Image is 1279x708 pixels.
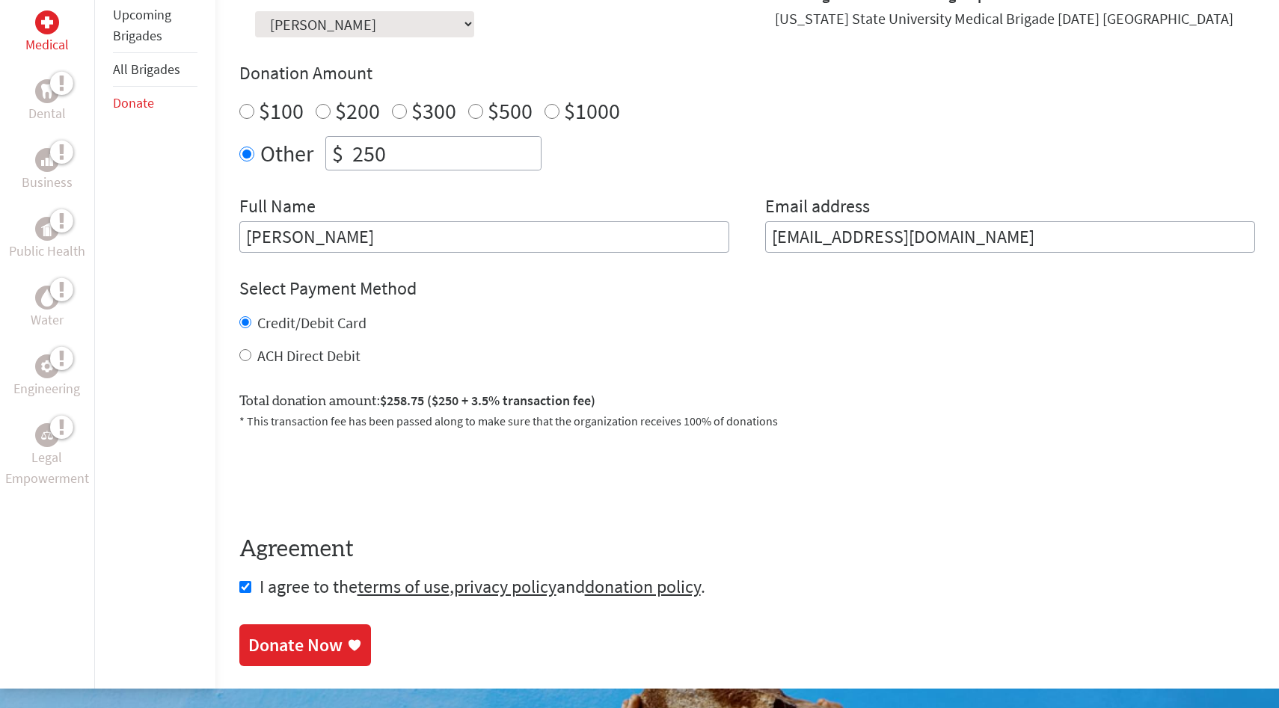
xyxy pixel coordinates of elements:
label: $1000 [564,96,620,125]
a: Donate Now [239,624,371,666]
a: Legal EmpowermentLegal Empowerment [3,423,91,489]
p: Legal Empowerment [3,447,91,489]
img: Legal Empowerment [41,431,53,440]
label: $300 [411,96,456,125]
iframe: reCAPTCHA [239,448,467,506]
div: Medical [35,10,59,34]
label: $500 [488,96,533,125]
div: [US_STATE] State University Medical Brigade [DATE] [GEOGRAPHIC_DATA] [775,8,1233,29]
p: Dental [28,103,66,124]
span: $258.75 ($250 + 3.5% transaction fee) [380,392,595,409]
a: EngineeringEngineering [13,354,80,399]
p: Water [31,310,64,330]
img: Public Health [41,221,53,236]
div: Legal Empowerment [35,423,59,447]
div: Dental [35,79,59,103]
h4: Agreement [239,536,1255,563]
label: Full Name [239,194,316,221]
input: Enter Full Name [239,221,729,253]
p: * This transaction fee has been passed along to make sure that the organization receives 100% of ... [239,412,1255,430]
a: WaterWater [31,286,64,330]
h4: Donation Amount [239,61,1255,85]
a: privacy policy [454,575,556,598]
img: Engineering [41,360,53,372]
a: Public HealthPublic Health [9,217,85,262]
img: Dental [41,84,53,99]
label: $200 [335,96,380,125]
li: Donate [113,87,197,120]
a: All Brigades [113,61,180,78]
input: Your Email [765,221,1255,253]
p: Public Health [9,241,85,262]
input: Enter Amount [349,137,541,170]
img: Medical [41,16,53,28]
div: Business [35,148,59,172]
a: DentalDental [28,79,66,124]
p: Business [22,172,73,193]
a: Upcoming Brigades [113,6,171,44]
a: MedicalMedical [25,10,69,55]
img: Water [41,289,53,307]
a: Donate [113,94,154,111]
label: ACH Direct Debit [257,346,361,365]
div: Donate Now [248,633,343,657]
img: Business [41,154,53,166]
p: Medical [25,34,69,55]
label: Credit/Debit Card [257,313,366,332]
div: Water [35,286,59,310]
span: I agree to the , and . [260,575,705,598]
li: All Brigades [113,53,197,87]
a: BusinessBusiness [22,148,73,193]
label: $100 [259,96,304,125]
label: Email address [765,194,870,221]
label: Other [260,136,313,170]
p: Engineering [13,378,80,399]
div: Engineering [35,354,59,378]
h4: Select Payment Method [239,277,1255,301]
label: Total donation amount: [239,390,595,412]
a: donation policy [585,575,701,598]
a: terms of use [358,575,450,598]
div: $ [326,137,349,170]
div: Public Health [35,217,59,241]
